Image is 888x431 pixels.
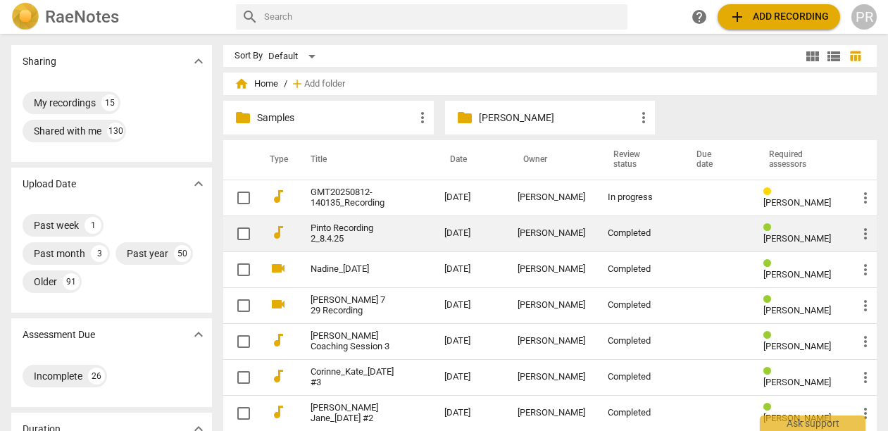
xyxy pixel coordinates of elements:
div: Completed [608,336,668,346]
div: Shared with me [34,124,101,138]
p: Sharing [23,54,56,69]
span: more_vert [857,405,874,422]
span: help [691,8,708,25]
div: Past week [34,218,79,232]
div: Older [34,275,57,289]
div: Completed [608,300,668,311]
div: [PERSON_NAME] [518,264,585,275]
span: [PERSON_NAME] [763,305,831,316]
button: Show more [188,51,209,72]
th: Title [294,140,433,180]
div: Past month [34,246,85,261]
div: 130 [107,123,124,139]
a: Pinto Recording 2_8.4.25 [311,223,394,244]
div: Incomplete [34,369,82,383]
div: [PERSON_NAME] [518,228,585,239]
td: [DATE] [433,395,506,431]
div: Completed [608,408,668,418]
span: audiotrack [270,332,287,349]
span: Review status: completed [763,223,777,233]
div: Completed [608,372,668,382]
span: more_vert [857,189,874,206]
button: List view [823,46,844,67]
div: Default [268,45,320,68]
span: Home [234,77,278,91]
span: [PERSON_NAME] [763,341,831,351]
button: Table view [844,46,865,67]
button: Show more [188,324,209,345]
span: view_module [804,48,821,65]
div: [PERSON_NAME] [518,408,585,418]
a: [PERSON_NAME] Coaching Session 3 [311,331,394,352]
span: Review status: in progress [763,187,777,197]
span: Review status: completed [763,294,777,305]
div: [PERSON_NAME] [518,300,585,311]
a: [PERSON_NAME] Jane_[DATE] #2 [311,403,394,424]
span: more_vert [857,297,874,314]
span: [PERSON_NAME] [763,377,831,387]
a: [PERSON_NAME] 7 29 Recording [311,295,394,316]
td: [DATE] [433,323,506,359]
span: videocam [270,296,287,313]
a: Help [687,4,712,30]
div: Sort By [234,51,263,61]
p: Samples [257,111,414,125]
h2: RaeNotes [45,7,119,27]
div: PR [851,4,877,30]
th: Type [258,140,294,180]
span: videocam [270,260,287,277]
div: 26 [88,368,105,385]
img: Logo [11,3,39,31]
a: Nadine_[DATE] [311,264,394,275]
span: folder [234,109,251,126]
th: Date [433,140,506,180]
div: [PERSON_NAME] [518,336,585,346]
div: 50 [174,245,191,262]
span: more_vert [857,225,874,242]
span: Add folder [304,79,345,89]
input: Search [264,6,622,28]
span: [PERSON_NAME] [763,269,831,280]
div: In progress [608,192,668,203]
span: Review status: completed [763,330,777,341]
p: Upload Date [23,177,76,192]
p: Assessment Due [23,327,95,342]
span: Review status: completed [763,402,777,413]
div: Completed [608,228,668,239]
span: more_vert [414,109,431,126]
span: view_list [825,48,842,65]
span: search [242,8,258,25]
span: expand_more [190,175,207,192]
a: LogoRaeNotes [11,3,225,31]
span: more_vert [635,109,652,126]
div: 3 [91,245,108,262]
div: 91 [63,273,80,290]
span: more_vert [857,369,874,386]
button: Upload [718,4,840,30]
th: Review status [596,140,680,180]
button: Tile view [802,46,823,67]
td: [DATE] [433,251,506,287]
span: table_chart [849,49,862,63]
span: [PERSON_NAME] [763,197,831,208]
span: more_vert [857,261,874,278]
p: Tatiana [479,111,636,125]
button: Show more [188,173,209,194]
div: My recordings [34,96,96,110]
span: more_vert [857,333,874,350]
span: folder [456,109,473,126]
span: Add recording [729,8,829,25]
a: GMT20250812-140135_Recording [311,187,394,208]
span: expand_more [190,53,207,70]
span: / [284,79,287,89]
div: Completed [608,264,668,275]
td: [DATE] [433,180,506,216]
div: [PERSON_NAME] [518,372,585,382]
span: audiotrack [270,224,287,241]
span: audiotrack [270,404,287,420]
th: Owner [506,140,596,180]
a: Corinne_Kate_[DATE] #3 [311,367,394,388]
span: [PERSON_NAME] [763,413,831,423]
div: 15 [101,94,118,111]
span: home [234,77,249,91]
